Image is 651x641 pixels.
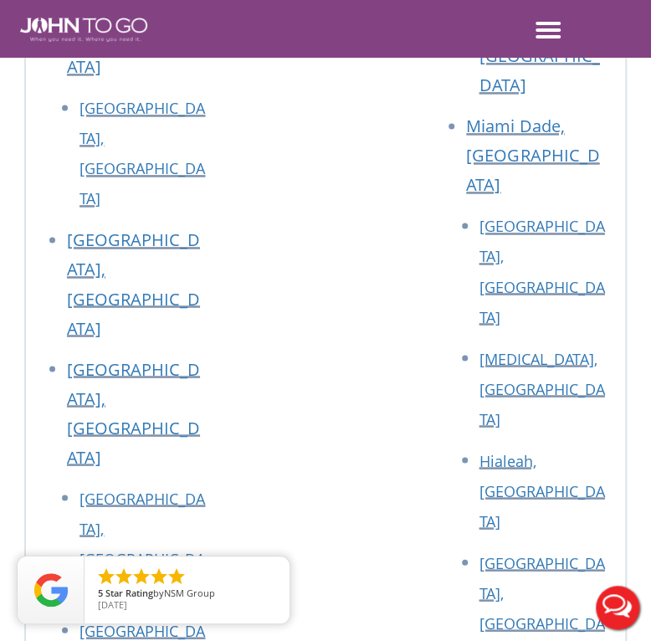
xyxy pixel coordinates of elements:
a: [GEOGRAPHIC_DATA], [GEOGRAPHIC_DATA] [79,488,205,598]
img: JOHN to go [20,18,147,42]
li:  [167,567,187,587]
span: Star Rating [105,587,153,599]
span: NSM Group [164,587,215,599]
span: 5 [98,587,103,599]
button: Live Chat [584,574,651,641]
a: [GEOGRAPHIC_DATA], [GEOGRAPHIC_DATA] [67,357,200,468]
a: [GEOGRAPHIC_DATA], [GEOGRAPHIC_DATA] [479,216,605,326]
a: Hialeah, [GEOGRAPHIC_DATA] [479,450,605,531]
span: [DATE] [98,598,127,611]
li:  [114,567,134,587]
img: Review Rating [34,573,68,607]
li:  [149,567,169,587]
li:  [96,567,116,587]
a: [GEOGRAPHIC_DATA], [GEOGRAPHIC_DATA] [79,98,205,208]
span: by [98,588,276,600]
a: Miami Dade, [GEOGRAPHIC_DATA] [466,115,599,196]
a: [MEDICAL_DATA], [GEOGRAPHIC_DATA] [479,348,605,428]
a: [GEOGRAPHIC_DATA], [GEOGRAPHIC_DATA] [67,228,200,339]
li:  [131,567,151,587]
